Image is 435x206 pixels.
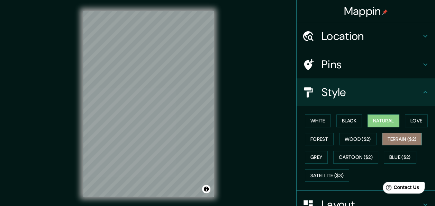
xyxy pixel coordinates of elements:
h4: Style [321,85,421,99]
button: Blue ($2) [384,151,416,164]
button: Satellite ($3) [305,169,349,182]
div: Style [297,78,435,106]
button: White [305,114,331,127]
div: Location [297,22,435,50]
button: Love [405,114,428,127]
button: Cartoon ($2) [333,151,378,164]
h4: Mappin [344,4,388,18]
img: pin-icon.png [382,9,388,15]
button: Natural [368,114,399,127]
div: Pins [297,51,435,78]
iframe: Help widget launcher [373,179,427,198]
h4: Location [321,29,421,43]
button: Grey [305,151,328,164]
canvas: Map [83,11,214,197]
button: Terrain ($2) [382,133,422,146]
button: Black [336,114,362,127]
h4: Pins [321,58,421,71]
button: Forest [305,133,334,146]
button: Wood ($2) [339,133,377,146]
button: Toggle attribution [202,185,210,193]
